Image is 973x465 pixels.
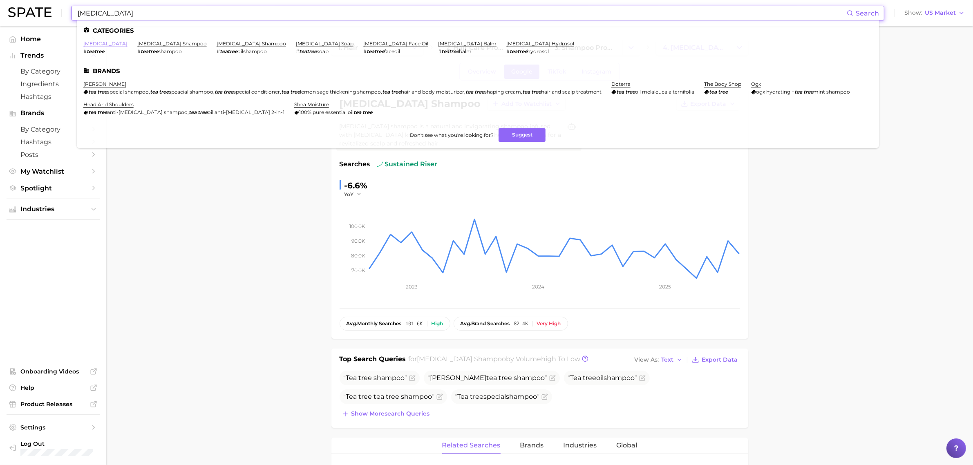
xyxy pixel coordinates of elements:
[458,393,469,400] span: Tea
[83,89,602,95] div: , , , , , ,
[401,89,464,95] span: hair and body moisturizer
[461,321,510,326] span: brand searches
[107,109,188,115] span: anti-[MEDICAL_DATA] shampoo
[7,398,100,410] a: Product Releases
[702,356,738,363] span: Export Data
[514,321,528,326] span: 82.4k
[377,161,383,168] img: sustained riser
[20,424,86,431] span: Settings
[531,89,541,95] em: tree
[340,408,432,420] button: Show moresearch queries
[224,89,233,95] em: tree
[20,125,86,133] span: by Category
[428,374,548,382] span: [PERSON_NAME]
[353,109,361,115] em: tea
[215,89,222,95] em: tea
[704,81,741,87] a: the body shop
[662,358,674,362] span: Text
[474,89,484,95] em: tree
[568,374,637,382] span: oil
[506,40,574,47] a: [MEDICAL_DATA] hydrosol
[549,375,556,381] button: Flag as miscategorized or irrelevant
[541,89,602,95] span: hair and scalp treatment
[97,109,107,115] em: tree
[406,284,418,290] tspan: 2023
[541,355,580,363] span: high to low
[150,89,158,95] em: tea
[20,368,86,375] span: Onboarding Videos
[794,89,802,95] em: tea
[902,8,967,18] button: ShowUS Market
[20,138,86,146] span: Hashtags
[520,442,544,449] span: Brands
[217,48,220,54] span: #
[294,101,329,107] a: shea moisture
[7,148,100,161] a: Posts
[367,48,384,54] em: teatree
[499,128,546,142] button: Suggest
[299,48,317,54] em: teatree
[340,159,370,169] span: Searches
[107,89,149,95] span: special shampoo
[611,81,631,87] a: doterra
[408,354,580,366] h2: for by Volume
[359,374,372,382] span: tree
[217,40,286,47] a: [MEDICAL_DATA] shampoo
[299,109,353,115] span: 100% pure essential oil
[83,109,284,115] div: ,
[83,27,872,34] li: Categories
[455,393,540,400] span: special
[351,253,365,259] tspan: 80.0k
[281,89,289,95] em: tea
[97,89,107,95] em: tree
[363,40,428,47] a: [MEDICAL_DATA] face oil
[709,89,717,95] em: tea
[300,89,381,95] span: lemon sage thickening shampoo
[208,109,284,115] span: oil anti-[MEDICAL_DATA] 2-in-1
[7,438,100,459] a: Log out. Currently logged in with e-mail michelle.ng@mavbeautybrands.com.
[346,374,357,382] span: Tea
[317,48,329,54] span: soap
[344,191,362,198] button: YoY
[382,89,390,95] em: tea
[159,89,169,95] em: tree
[20,384,86,391] span: Help
[349,223,365,229] tspan: 100.0k
[344,179,368,192] div: -6.6%
[362,109,372,115] em: tree
[7,365,100,378] a: Onboarding Videos
[410,132,494,138] span: Don't see what you're looking for?
[7,90,100,103] a: Hashtags
[137,40,207,47] a: [MEDICAL_DATA] shampoo
[459,48,472,54] span: balm
[617,442,637,449] span: Global
[438,48,441,54] span: #
[604,374,635,382] span: shampoo
[137,48,141,54] span: #
[359,393,372,400] span: tree
[541,393,548,400] button: Flag as miscategorized or irrelevant
[454,317,568,331] button: avg.brand searches82.4kVery high
[220,48,237,54] em: teatree
[351,410,430,417] span: Show more search queries
[169,89,213,95] span: speacial shampoo
[570,374,582,382] span: Tea
[296,40,353,47] a: [MEDICAL_DATA] soap
[527,48,549,54] span: hydrosol
[409,375,416,381] button: Flag as miscategorized or irrelevant
[635,89,694,95] span: oil melaleuca alternifolia
[532,284,544,290] tspan: 2024
[237,48,267,54] span: oilshampoo
[904,11,922,15] span: Show
[20,151,86,159] span: Posts
[83,81,126,87] a: [PERSON_NAME]
[346,393,357,400] span: Tea
[83,48,87,54] span: #
[158,48,182,54] span: shampoo
[7,382,100,394] a: Help
[77,6,847,20] input: Search here for a brand, industry, or ingredient
[20,110,86,117] span: Brands
[20,93,86,101] span: Hashtags
[635,358,659,362] span: View As
[659,284,671,290] tspan: 2025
